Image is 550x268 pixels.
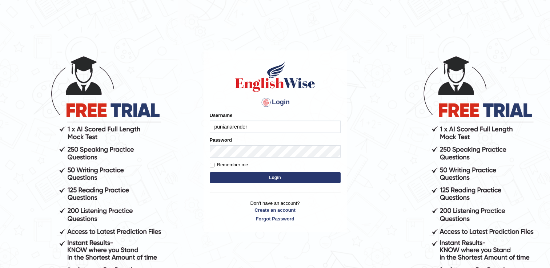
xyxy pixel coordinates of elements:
a: Forgot Password [210,215,341,222]
p: Don't have an account? [210,200,341,222]
img: Logo of English Wise sign in for intelligent practice with AI [234,60,317,93]
label: Username [210,112,233,119]
label: Remember me [210,161,248,168]
button: Login [210,172,341,183]
a: Create an account [210,207,341,214]
label: Password [210,137,232,143]
input: Remember me [210,163,214,167]
h4: Login [210,97,341,108]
